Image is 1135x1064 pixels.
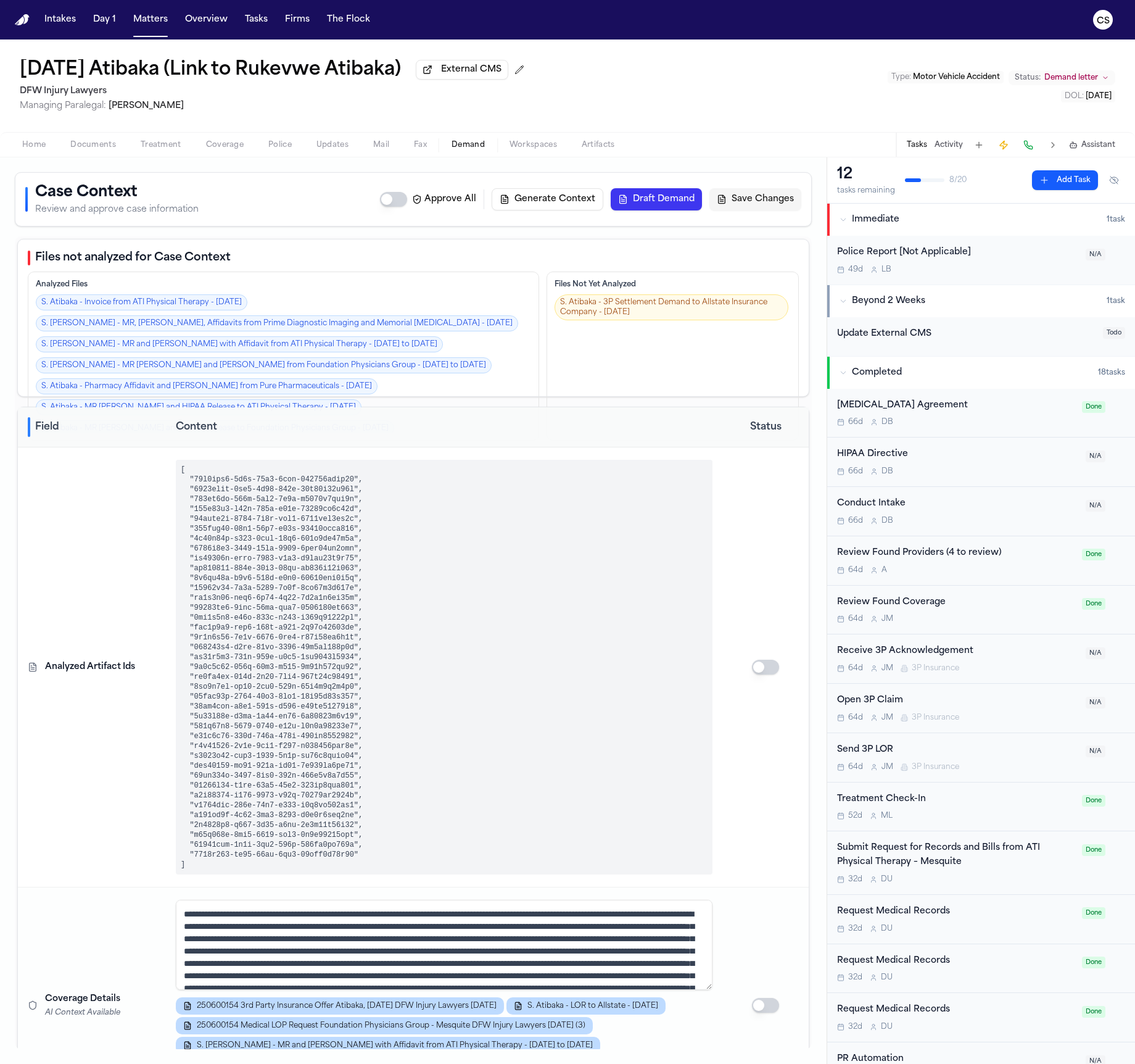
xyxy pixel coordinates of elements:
span: Treatment [141,140,181,150]
span: Motor Vehicle Accident [913,73,1000,81]
span: Done [1082,1006,1105,1018]
button: Assistant [1069,140,1115,150]
span: Type : [891,73,911,81]
a: S. [PERSON_NAME] - MR [PERSON_NAME] and [PERSON_NAME] from Foundation Physicians Group - [DATE] t... [36,357,492,373]
button: Edit Type: Motor Vehicle Accident [888,71,1004,83]
span: 52d [848,811,862,821]
img: Finch Logo [15,14,30,26]
span: Home [22,140,46,150]
button: S. Atibaka - LOR to Allstate - [DATE] [506,997,666,1015]
span: 1 task [1107,296,1125,306]
span: 66d [848,467,863,476]
a: S. Atibaka - Pharmacy Affidavit and [PERSON_NAME] from Pure Pharmaceuticals - [DATE] [36,378,378,394]
span: Completed [852,367,902,379]
span: N/A [1086,746,1105,757]
h2: Files not analyzed for Case Context [35,249,231,267]
span: 64d [848,614,863,624]
span: External CMS [441,64,501,76]
button: Matters [128,9,173,31]
div: Send 3P LOR [837,743,1078,757]
span: J M [881,663,893,673]
span: [PERSON_NAME] [109,101,184,110]
span: 64d [848,663,863,673]
div: Open task: Receive 3P Acknowledgement [827,634,1135,684]
div: Analyzed Files [36,280,531,289]
span: 3P Insurance [912,713,959,723]
span: 66d [848,516,863,526]
span: Beyond 2 Weeks [852,295,925,307]
button: Change status from Demand letter [1009,70,1115,85]
div: [MEDICAL_DATA] Agreement [837,399,1075,413]
button: Overview [180,9,233,31]
span: A [881,565,887,575]
span: D U [881,973,893,983]
div: Update External CMS [837,327,1096,341]
span: Demand letter [1044,73,1098,83]
span: Police [268,140,292,150]
div: Open task: Review Found Providers (4 to review) [827,536,1135,586]
div: Receive 3P Acknowledgement [837,644,1078,659]
label: Approve All [412,193,476,206]
span: Done [1082,844,1105,856]
th: Status [722,407,809,447]
span: 3P Insurance [912,762,959,772]
div: Open 3P Claim [837,694,1078,708]
button: Immediate1task [827,204,1135,236]
div: Open task: Conduct Intake [827,487,1135,536]
div: AI Context Available [45,1008,156,1018]
span: Workspaces [510,140,557,150]
span: Mail [373,140,389,150]
a: Intakes [39,9,81,31]
button: Hide completed tasks (⌘⇧H) [1103,170,1125,190]
div: 12 [837,165,895,185]
span: Documents [70,140,116,150]
p: Review and approve case information [35,204,199,216]
div: Field [28,417,156,437]
span: Coverage Details [45,993,120,1005]
a: Home [15,14,30,26]
span: Immediate [852,214,899,226]
span: 64d [848,713,863,723]
button: Tasks [907,140,927,150]
span: 32d [848,875,862,884]
div: Submit Request for Records and Bills from ATI Physical Therapy – Mesquite [837,841,1075,870]
span: DOL : [1065,93,1084,100]
span: D U [881,924,893,934]
span: Done [1082,598,1105,610]
button: Activity [935,140,963,150]
button: 250600154 Medical LOP Request Foundation Physicians Group - Mesquite DFW Injury Lawyers [DATE] (3) [176,1017,593,1034]
span: 1 task [1107,215,1125,225]
div: Open task: Update External CMS [827,317,1135,356]
div: Conduct Intake [837,497,1078,511]
span: Assistant [1081,140,1115,150]
span: Managing Paralegal: [20,101,106,110]
span: D U [881,875,893,884]
a: S. [PERSON_NAME] - MR and [PERSON_NAME] with Affidavit from ATI Physical Therapy - [DATE] to [DATE] [36,336,443,352]
button: The Flock [322,9,375,31]
div: Open task: Police Report [Not Applicable] [827,236,1135,285]
span: D B [881,516,893,526]
span: D B [881,467,893,476]
span: Done [1082,957,1105,968]
span: 49d [848,265,863,275]
button: Edit DOL: 2025-06-08 [1061,90,1115,102]
button: Tasks [240,9,273,31]
div: Request Medical Records [837,1003,1075,1017]
button: Make a Call [1020,136,1037,154]
h1: [DATE] Atibaka (Link to Rukevwe Atibaka) [20,59,401,81]
a: Day 1 [88,9,121,31]
div: Open task: Send 3P LOR [827,733,1135,783]
div: Treatment Check-In [837,792,1075,807]
span: 3P Insurance [912,663,959,673]
button: 250600154 3rd Party Insurance Offer Atibaka, [DATE] DFW Injury Lawyers [DATE] [176,997,504,1015]
span: Done [1082,907,1105,919]
div: Open task: Review Found Coverage [827,586,1135,635]
div: HIPAA Directive [837,447,1078,462]
span: [DATE] [1086,93,1112,100]
span: Analyzed Artifact Ids [45,661,135,673]
span: N/A [1086,249,1105,260]
span: Done [1082,795,1105,807]
div: Open task: Treatment Check-In [827,783,1135,832]
pre: [ "79l0ips6-5d6s-75a3-6con-042756adip20", "6923elit-0se5-4d98-842e-30t80i32u96l", "783et6do-566m-... [176,460,712,875]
